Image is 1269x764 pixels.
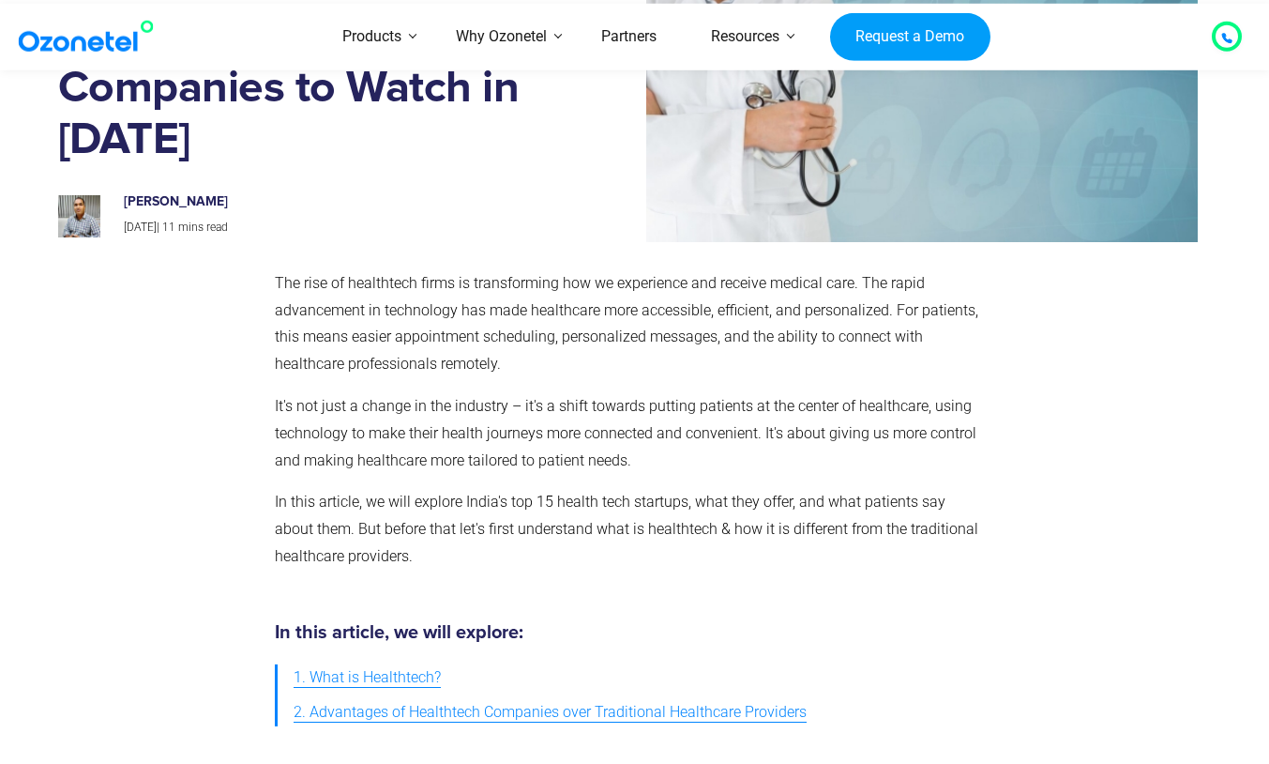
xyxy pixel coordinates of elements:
font: Request a Demo [855,27,964,45]
font: [DATE] [124,221,157,234]
font: 11 [162,221,175,234]
font: In this article, we will explore India's top 15 health tech startups, what they offer, and what p... [275,493,978,565]
a: 1. What is Healthtech? [294,661,441,695]
font: The rise of healthtech firms is transforming how we experience and receive medical care. The rapi... [275,274,978,373]
font: 1. What is Healthtech? [294,668,441,686]
font: Partners [601,27,657,45]
a: Why Ozonetel [429,4,574,70]
a: 2. Advantages of Healthtech Companies over Traditional Healthcare Providers [294,695,807,730]
a: Request a Demo [830,12,990,61]
font: Resources [711,27,779,45]
a: Partners [574,4,684,70]
font: | [157,221,159,234]
font: Why Ozonetel [456,27,547,45]
font: It's not just a change in the industry – it's a shift towards putting patients at the center of h... [275,397,976,469]
font: 2. Advantages of Healthtech Companies over Traditional Healthcare Providers [294,703,807,721]
font: mins read [178,221,228,234]
a: Products [315,4,429,70]
font: Products [342,27,401,45]
font: [PERSON_NAME] [124,195,228,208]
font: In this article, we will explore: [275,623,523,642]
img: prashanth-kancherla_avatar-200x200.jpeg [58,195,100,237]
a: Resources [684,4,807,70]
font: Top Healthtech Companies to Watch in [DATE] [58,14,520,162]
